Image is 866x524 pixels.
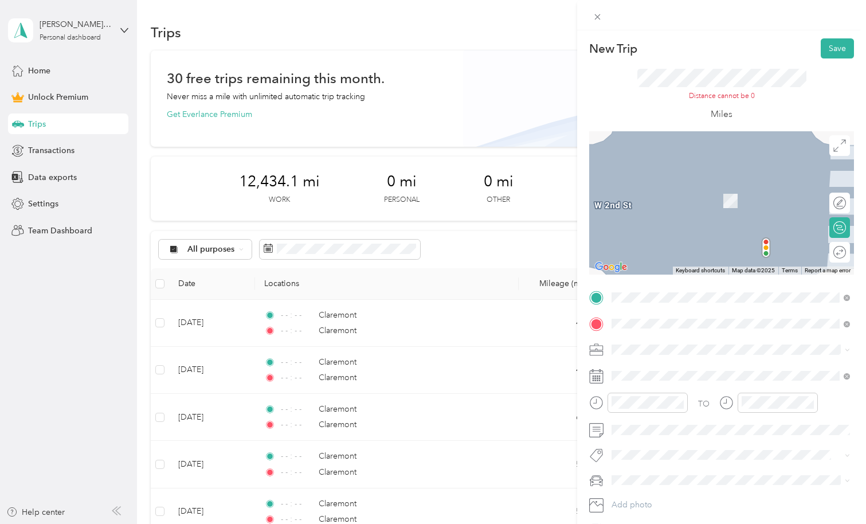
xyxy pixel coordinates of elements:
img: Google [592,260,630,275]
p: New Trip [589,41,637,57]
a: Open this area in Google Maps (opens a new window) [592,260,630,275]
p: Miles [711,107,732,122]
div: Distance cannot be 0 [637,91,806,101]
a: Report a map error [805,267,851,273]
button: Save [821,38,854,58]
span: Map data ©2025 [732,267,775,273]
a: Terms (opens in new tab) [782,267,798,273]
button: Keyboard shortcuts [676,267,725,275]
div: TO [698,398,710,410]
iframe: Everlance-gr Chat Button Frame [802,460,866,524]
button: Add photo [608,497,854,513]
